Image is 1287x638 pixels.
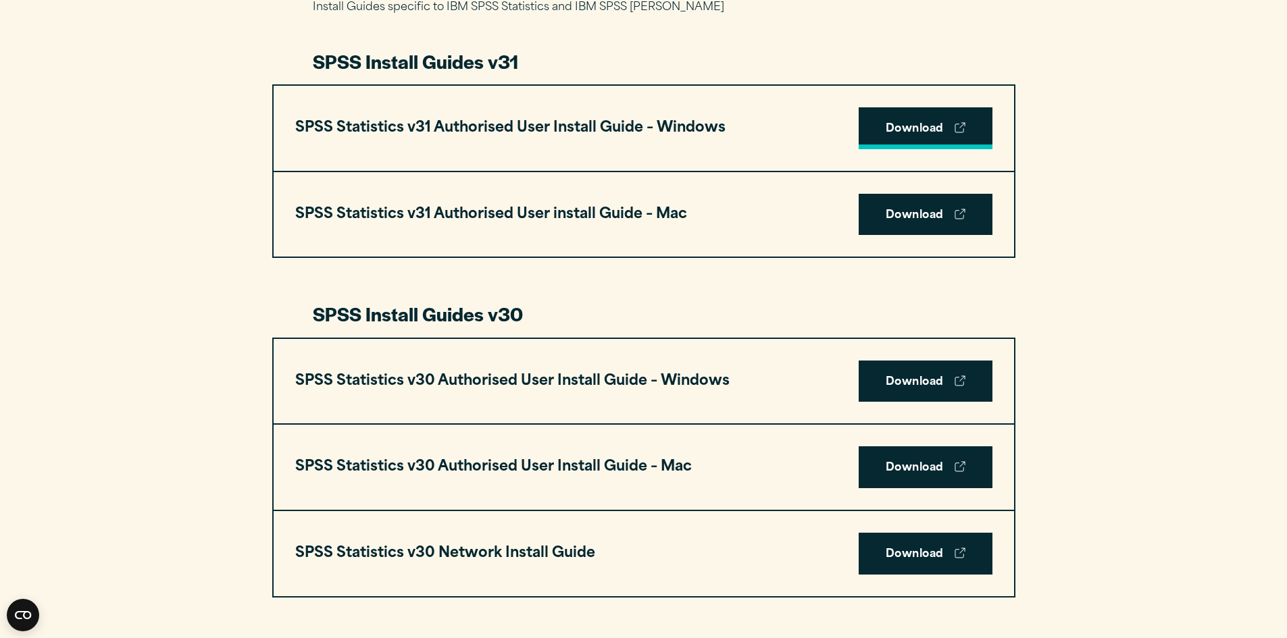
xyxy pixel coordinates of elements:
button: Open CMP widget [7,599,39,631]
h3: SPSS Statistics v31 Authorised User Install Guide – Windows [295,115,726,141]
h3: SPSS Statistics v30 Authorised User Install Guide – Windows [295,369,730,394]
h3: SPSS Install Guides v31 [313,49,975,74]
a: Download [859,194,992,236]
a: Download [859,107,992,149]
a: Download [859,361,992,402]
h3: SPSS Statistics v31 Authorised User install Guide – Mac [295,202,687,228]
h3: SPSS Statistics v30 Network Install Guide [295,541,595,566]
h3: SPSS Install Guides v30 [313,301,975,327]
a: Download [859,446,992,488]
a: Download [859,533,992,575]
h3: SPSS Statistics v30 Authorised User Install Guide – Mac [295,454,692,480]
